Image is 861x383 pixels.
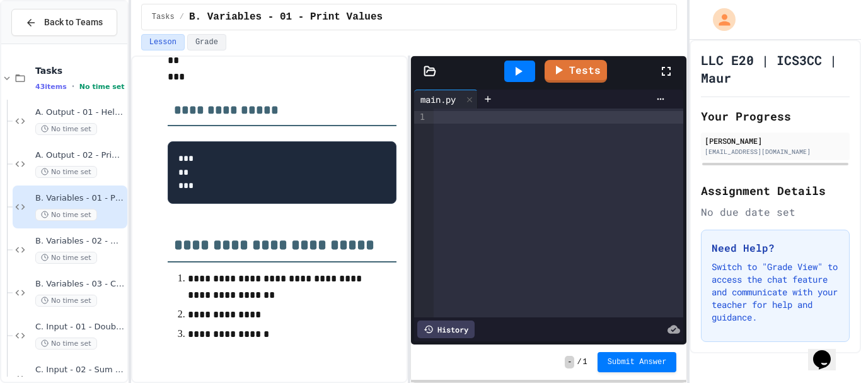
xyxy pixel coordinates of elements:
[577,357,581,367] span: /
[700,5,739,34] div: My Account
[11,9,117,36] button: Back to Teams
[712,240,839,256] h3: Need Help?
[79,83,125,91] span: No time set
[701,182,850,199] h2: Assignment Details
[608,357,667,367] span: Submit Answer
[35,193,125,204] span: B. Variables - 01 - Print Values
[44,16,103,29] span: Back to Teams
[705,147,846,156] div: [EMAIL_ADDRESS][DOMAIN_NAME]
[705,135,846,146] div: [PERSON_NAME]
[35,65,125,76] span: Tasks
[35,209,97,221] span: No time set
[417,321,475,338] div: History
[808,333,848,370] iframe: chat widget
[35,295,97,307] span: No time set
[35,338,97,350] span: No time set
[35,150,125,161] span: A. Output - 02 - Print Diamond Shape
[72,81,74,91] span: •
[152,12,175,22] span: Tasks
[35,166,97,178] span: No time set
[414,90,478,109] div: main.py
[35,279,125,290] span: B. Variables - 03 - Calculate
[35,107,125,118] span: A. Output - 01 - Hello World
[35,83,67,91] span: 43 items
[583,357,587,367] span: 1
[180,12,184,22] span: /
[141,34,185,50] button: Lesson
[565,356,574,368] span: -
[35,236,125,247] span: B. Variables - 02 - Describe Person
[701,107,850,125] h2: Your Progress
[35,252,97,264] span: No time set
[189,9,383,25] span: B. Variables - 01 - Print Values
[701,51,850,86] h1: LLC E20 | ICS3CC | Maur
[414,93,462,106] div: main.py
[187,34,226,50] button: Grade
[35,365,125,375] span: C. Input - 02 - Sum Four Integers
[35,123,97,135] span: No time set
[598,352,677,372] button: Submit Answer
[414,111,427,124] div: 1
[35,322,125,333] span: C. Input - 01 - Double The Number
[712,261,839,324] p: Switch to "Grade View" to access the chat feature and communicate with your teacher for help and ...
[545,60,607,83] a: Tests
[701,204,850,220] div: No due date set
